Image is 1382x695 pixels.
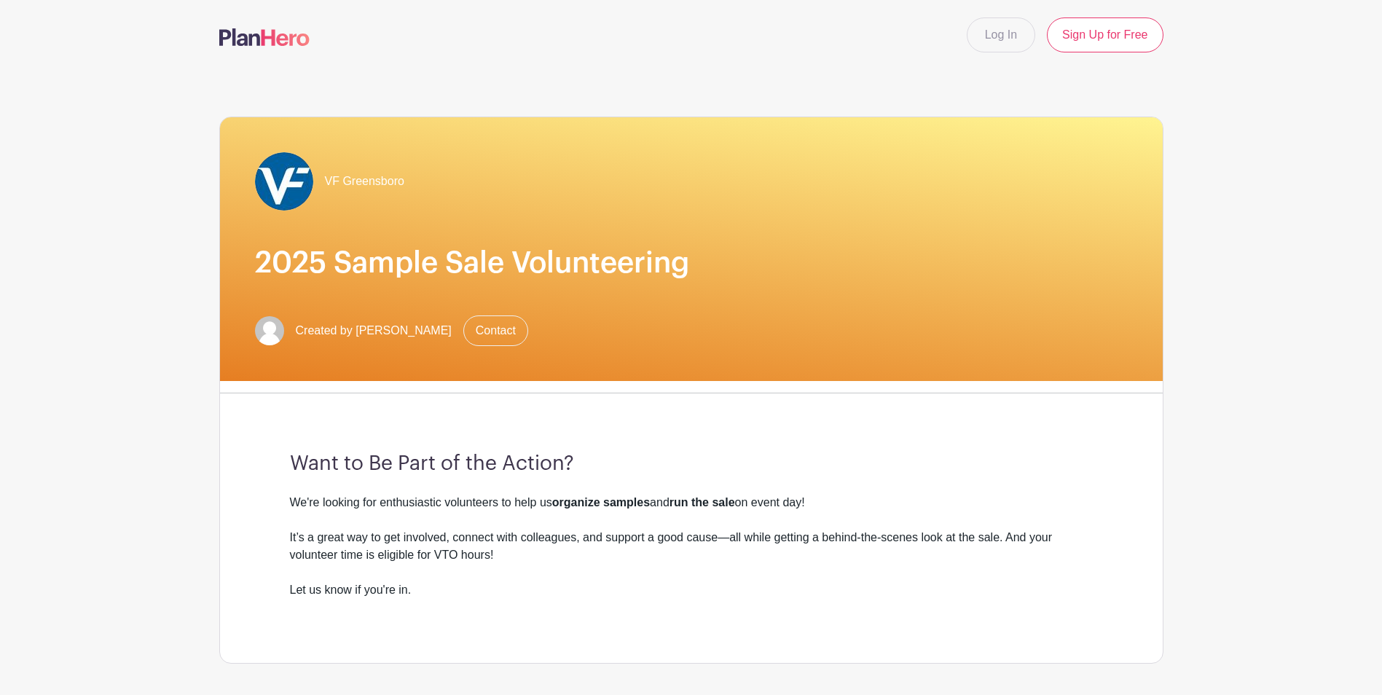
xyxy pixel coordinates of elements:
img: default-ce2991bfa6775e67f084385cd625a349d9dcbb7a52a09fb2fda1e96e2d18dcdb.png [255,316,284,345]
strong: run the sale [670,496,735,509]
strong: organize samples [552,496,650,509]
img: VF_Icon_FullColor_CMYK-small.jpg [255,152,313,211]
a: Contact [463,315,528,346]
h3: Want to Be Part of the Action? [290,452,1093,476]
h1: 2025 Sample Sale Volunteering [255,246,1128,280]
img: logo-507f7623f17ff9eddc593b1ce0a138ce2505c220e1c5a4e2b4648c50719b7d32.svg [219,28,310,46]
div: We're looking for enthusiastic volunteers to help us and on event day! It’s a great way to get in... [290,494,1093,581]
div: Let us know if you're in. [290,581,1093,616]
span: VF Greensboro [325,173,404,190]
a: Log In [967,17,1035,52]
span: Created by [PERSON_NAME] [296,322,452,339]
a: Sign Up for Free [1047,17,1163,52]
